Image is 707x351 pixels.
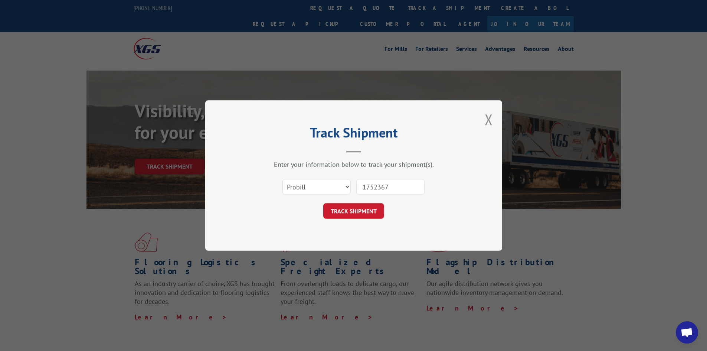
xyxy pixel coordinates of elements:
[242,160,465,169] div: Enter your information below to track your shipment(s).
[676,321,698,344] div: Open chat
[356,179,425,195] input: Number(s)
[485,110,493,129] button: Close modal
[242,127,465,142] h2: Track Shipment
[323,203,384,219] button: TRACK SHIPMENT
